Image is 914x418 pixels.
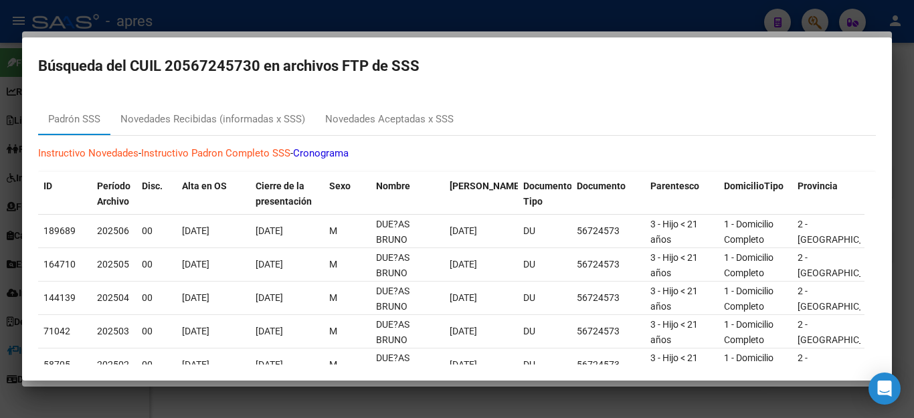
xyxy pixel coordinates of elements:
[325,112,454,127] div: Novedades Aceptadas x SSS
[523,181,572,207] span: Documento Tipo
[571,172,645,216] datatable-header-cell: Documento
[142,181,163,191] span: Disc.
[43,359,70,370] span: 58705
[142,357,171,373] div: 00
[182,359,209,370] span: [DATE]
[256,359,283,370] span: [DATE]
[329,326,337,336] span: M
[250,172,324,216] datatable-header-cell: Cierre de la presentación
[256,326,283,336] span: [DATE]
[97,326,129,336] span: 202503
[577,257,640,272] div: 56724573
[523,223,566,239] div: DU
[329,259,337,270] span: M
[43,292,76,303] span: 144139
[141,147,290,159] a: Instructivo Padron Completo SSS
[869,373,901,405] div: Open Intercom Messenger
[798,181,838,191] span: Provincia
[450,359,477,370] span: [DATE]
[182,181,227,191] span: Alta en OS
[182,292,209,303] span: [DATE]
[38,146,876,161] p: - -
[329,359,337,370] span: M
[177,172,250,216] datatable-header-cell: Alta en OS
[38,54,876,79] h2: Búsqueda del CUIL 20567245730 en archivos FTP de SSS
[43,326,70,336] span: 71042
[256,181,312,207] span: Cierre de la presentación
[376,219,409,245] span: DUE?AS BRUNO
[182,326,209,336] span: [DATE]
[798,286,888,312] span: 2 - [GEOGRAPHIC_DATA]
[798,352,888,379] span: 2 - [GEOGRAPHIC_DATA]
[577,290,640,306] div: 56724573
[577,324,640,339] div: 56724573
[136,172,177,216] datatable-header-cell: Disc.
[444,172,518,216] datatable-header-cell: Fecha Nac.
[43,225,76,236] span: 189689
[650,319,698,345] span: 3 - Hijo < 21 años
[650,181,699,191] span: Parentesco
[48,112,100,127] div: Padrón SSS
[450,326,477,336] span: [DATE]
[97,292,129,303] span: 202504
[142,223,171,239] div: 00
[376,352,409,379] span: DUE?AS BRUNO
[293,147,349,159] a: Cronograma
[329,225,337,236] span: M
[376,319,409,345] span: DUE?AS BRUNO
[645,172,719,216] datatable-header-cell: Parentesco
[450,259,477,270] span: [DATE]
[324,172,371,216] datatable-header-cell: Sexo
[523,290,566,306] div: DU
[329,181,351,191] span: Sexo
[97,259,129,270] span: 202505
[329,292,337,303] span: M
[43,181,52,191] span: ID
[182,259,209,270] span: [DATE]
[724,352,773,379] span: 1 - Domicilio Completo
[798,252,888,278] span: 2 - [GEOGRAPHIC_DATA]
[719,172,792,216] datatable-header-cell: DomicilioTipo
[577,357,640,373] div: 56724573
[650,286,698,312] span: 3 - Hijo < 21 años
[450,225,477,236] span: [DATE]
[724,219,773,245] span: 1 - Domicilio Completo
[577,181,626,191] span: Documento
[724,181,784,191] span: DomicilioTipo
[142,257,171,272] div: 00
[523,357,566,373] div: DU
[523,257,566,272] div: DU
[518,172,571,216] datatable-header-cell: Documento Tipo
[256,292,283,303] span: [DATE]
[798,319,888,345] span: 2 - [GEOGRAPHIC_DATA]
[376,252,409,278] span: DUE?AS BRUNO
[38,172,92,216] datatable-header-cell: ID
[38,147,139,159] a: Instructivo Novedades
[577,223,640,239] div: 56724573
[97,359,129,370] span: 202502
[724,252,773,278] span: 1 - Domicilio Completo
[97,181,130,207] span: Período Archivo
[792,172,866,216] datatable-header-cell: Provincia
[650,219,698,245] span: 3 - Hijo < 21 años
[724,286,773,312] span: 1 - Domicilio Completo
[450,181,525,191] span: [PERSON_NAME].
[142,324,171,339] div: 00
[798,219,888,245] span: 2 - [GEOGRAPHIC_DATA]
[376,286,409,312] span: DUE?AS BRUNO
[142,290,171,306] div: 00
[92,172,136,216] datatable-header-cell: Período Archivo
[256,259,283,270] span: [DATE]
[256,225,283,236] span: [DATE]
[97,225,129,236] span: 202506
[376,181,410,191] span: Nombre
[371,172,444,216] datatable-header-cell: Nombre
[650,252,698,278] span: 3 - Hijo < 21 años
[523,324,566,339] div: DU
[724,319,773,345] span: 1 - Domicilio Completo
[182,225,209,236] span: [DATE]
[120,112,305,127] div: Novedades Recibidas (informadas x SSS)
[650,352,698,379] span: 3 - Hijo < 21 años
[450,292,477,303] span: [DATE]
[43,259,76,270] span: 164710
